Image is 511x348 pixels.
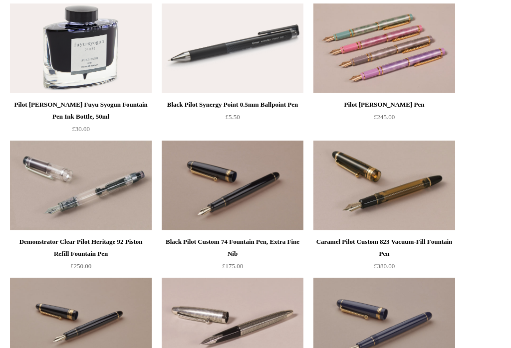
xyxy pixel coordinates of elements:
[10,3,152,93] img: Pilot Iro Shizuku Fuyu Syogun Fountain Pen Ink Bottle, 50ml
[162,3,303,93] a: Black Pilot Synergy Point 0.5mm Ballpoint Pen Black Pilot Synergy Point 0.5mm Ballpoint Pen
[12,236,149,260] div: Demonstrator Clear Pilot Heritage 92 Piston Refill Fountain Pen
[162,3,303,93] img: Black Pilot Synergy Point 0.5mm Ballpoint Pen
[313,236,455,277] a: Caramel Pilot Custom 823 Vacuum-Fill Fountain Pen £380.00
[374,262,395,270] span: £380.00
[10,141,152,230] a: Demonstrator Clear Pilot Heritage 92 Piston Refill Fountain Pen Demonstrator Clear Pilot Heritage...
[316,236,453,260] div: Caramel Pilot Custom 823 Vacuum-Fill Fountain Pen
[374,113,395,121] span: £245.00
[12,99,149,123] div: Pilot [PERSON_NAME] Fuyu Syogun Fountain Pen Ink Bottle, 50ml
[164,99,301,111] div: Black Pilot Synergy Point 0.5mm Ballpoint Pen
[162,236,303,277] a: Black Pilot Custom 74 Fountain Pen, Extra Fine Nib £175.00
[10,99,152,140] a: Pilot [PERSON_NAME] Fuyu Syogun Fountain Pen Ink Bottle, 50ml £30.00
[70,262,91,270] span: £250.00
[72,125,90,133] span: £30.00
[313,99,455,140] a: Pilot [PERSON_NAME] Pen £245.00
[10,141,152,230] img: Demonstrator Clear Pilot Heritage 92 Piston Refill Fountain Pen
[10,236,152,277] a: Demonstrator Clear Pilot Heritage 92 Piston Refill Fountain Pen £250.00
[313,141,455,230] a: Caramel Pilot Custom 823 Vacuum-Fill Fountain Pen Caramel Pilot Custom 823 Vacuum-Fill Fountain Pen
[313,141,455,230] img: Caramel Pilot Custom 823 Vacuum-Fill Fountain Pen
[316,99,453,111] div: Pilot [PERSON_NAME] Pen
[313,3,455,93] a: Pilot Grance Fountain Pen Pilot Grance Fountain Pen
[222,262,243,270] span: £175.00
[162,141,303,230] a: Black Pilot Custom 74 Fountain Pen, Extra Fine Nib Black Pilot Custom 74 Fountain Pen, Extra Fine...
[162,99,303,140] a: Black Pilot Synergy Point 0.5mm Ballpoint Pen £5.50
[164,236,301,260] div: Black Pilot Custom 74 Fountain Pen, Extra Fine Nib
[225,113,240,121] span: £5.50
[10,3,152,93] a: Pilot Iro Shizuku Fuyu Syogun Fountain Pen Ink Bottle, 50ml Pilot Iro Shizuku Fuyu Syogun Fountai...
[313,3,455,93] img: Pilot Grance Fountain Pen
[162,141,303,230] img: Black Pilot Custom 74 Fountain Pen, Extra Fine Nib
